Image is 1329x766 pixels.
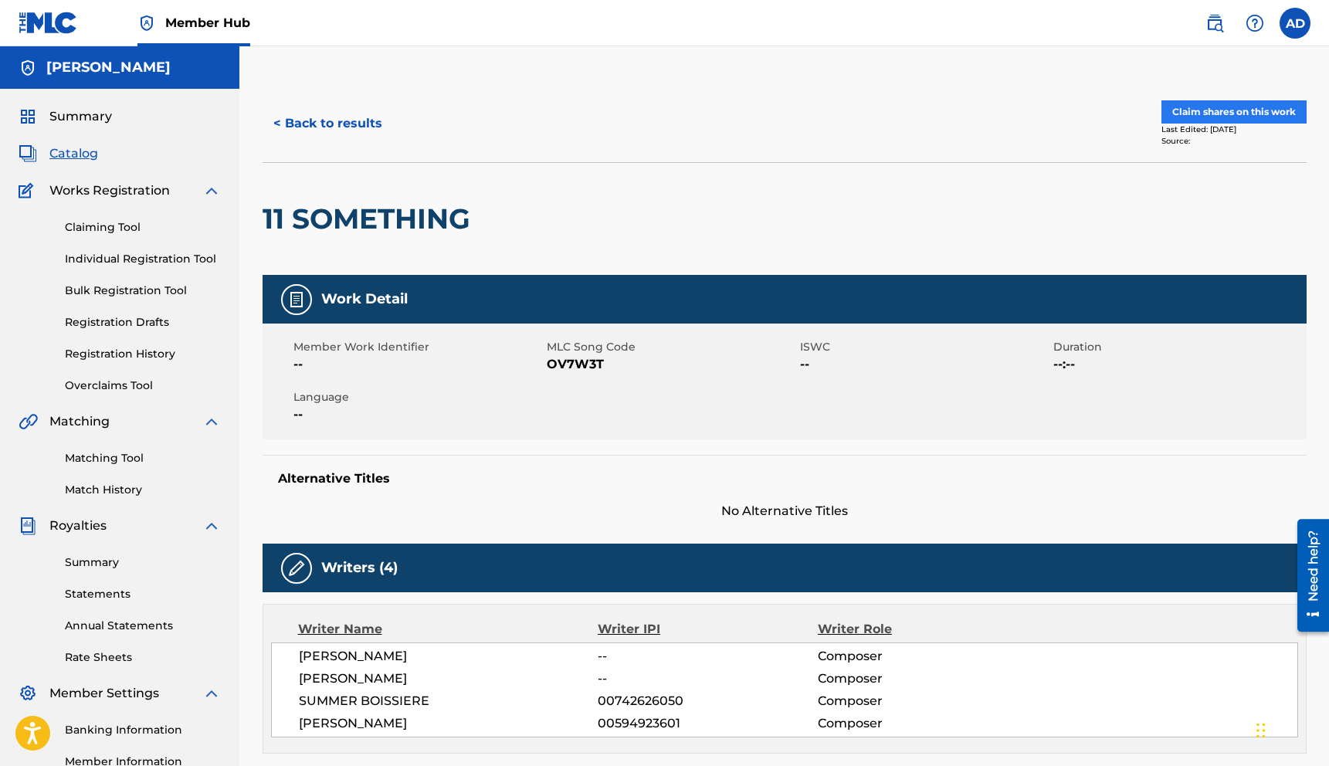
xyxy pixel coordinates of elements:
button: < Back to results [263,104,393,143]
a: Summary [65,554,221,571]
span: Member Hub [165,14,250,32]
img: expand [202,517,221,535]
a: Registration Drafts [65,314,221,330]
span: Matching [49,412,110,431]
span: -- [293,355,543,374]
span: Composer [818,647,1018,666]
a: Overclaims Tool [65,378,221,394]
span: Member Work Identifier [293,339,543,355]
img: Top Rightsholder [137,14,156,32]
img: Works Registration [19,181,39,200]
h5: Writers (4) [321,559,398,577]
span: -- [598,647,817,666]
div: Writer Role [818,620,1018,639]
a: Banking Information [65,722,221,738]
div: Help [1239,8,1270,39]
span: OV7W3T [547,355,796,374]
span: --:-- [1053,355,1303,374]
img: expand [202,181,221,200]
span: No Alternative Titles [263,502,1307,520]
span: Language [293,389,543,405]
span: Duration [1053,339,1303,355]
span: Catalog [49,144,98,163]
a: Public Search [1199,8,1230,39]
a: Match History [65,482,221,498]
img: expand [202,412,221,431]
span: -- [800,355,1049,374]
img: Matching [19,412,38,431]
img: help [1246,14,1264,32]
span: Royalties [49,517,107,535]
div: Source: [1161,135,1307,147]
a: Statements [65,586,221,602]
a: Bulk Registration Tool [65,283,221,299]
a: Claiming Tool [65,219,221,236]
a: Annual Statements [65,618,221,634]
iframe: Chat Widget [1252,692,1329,766]
span: Summary [49,107,112,126]
span: Composer [818,714,1018,733]
span: -- [598,669,817,688]
img: expand [202,684,221,703]
button: Claim shares on this work [1161,100,1307,124]
h5: Adrian Dickey [46,59,171,76]
span: [PERSON_NAME] [299,647,598,666]
span: ISWC [800,339,1049,355]
img: Catalog [19,144,37,163]
h5: Work Detail [321,290,408,308]
img: Summary [19,107,37,126]
div: Drag [1256,707,1266,754]
img: Royalties [19,517,37,535]
span: Composer [818,692,1018,710]
span: Works Registration [49,181,170,200]
iframe: Resource Center [1286,513,1329,637]
a: Matching Tool [65,450,221,466]
span: [PERSON_NAME] [299,669,598,688]
span: Composer [818,669,1018,688]
span: Member Settings [49,684,159,703]
img: MLC Logo [19,12,78,34]
img: Work Detail [287,290,306,309]
img: Member Settings [19,684,37,703]
div: Writer Name [298,620,598,639]
span: -- [293,405,543,424]
img: Writers [287,559,306,578]
a: Registration History [65,346,221,362]
img: Accounts [19,59,37,77]
span: SUMMER BOISSIERE [299,692,598,710]
img: search [1205,14,1224,32]
a: Rate Sheets [65,649,221,666]
h2: 11 SOMETHING [263,202,478,236]
div: Last Edited: [DATE] [1161,124,1307,135]
div: User Menu [1280,8,1310,39]
a: Individual Registration Tool [65,251,221,267]
span: [PERSON_NAME] [299,714,598,733]
div: Writer IPI [598,620,818,639]
span: 00742626050 [598,692,817,710]
span: MLC Song Code [547,339,796,355]
a: CatalogCatalog [19,144,98,163]
span: 00594923601 [598,714,817,733]
a: SummarySummary [19,107,112,126]
h5: Alternative Titles [278,471,1291,486]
